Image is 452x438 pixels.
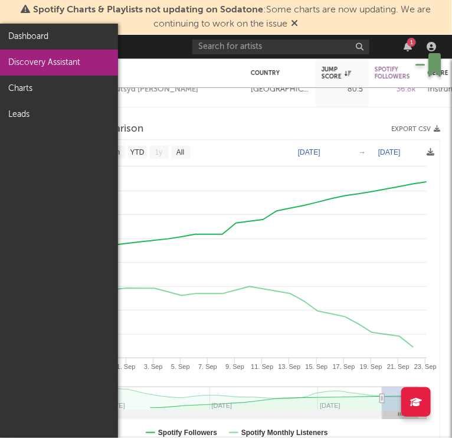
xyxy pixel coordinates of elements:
[74,70,233,77] div: Artist
[387,363,410,370] text: 21. Sep
[144,363,163,370] text: 3. Sep
[117,363,136,370] text: 1. Sep
[192,40,369,54] input: Search for artists
[391,126,440,133] button: Export CSV
[322,83,363,97] div: 80.5
[375,66,410,80] div: Spotify Followers
[360,363,382,370] text: 19. Sep
[34,5,431,29] span: : Some charts are now updating. We are continuing to work on the issue
[155,149,163,157] text: 1y
[298,148,320,156] text: [DATE]
[251,363,273,370] text: 11. Sep
[171,363,190,370] text: 5. Sep
[34,5,264,15] span: Spotify Charts & Playlists not updating on Sodatone
[414,363,437,370] text: 23. Sep
[225,363,244,370] text: 9. Sep
[306,363,328,370] text: 15. Sep
[359,148,366,156] text: →
[158,429,217,437] text: Spotify Followers
[198,363,217,370] text: 7. Sep
[333,363,355,370] text: 17. Sep
[375,83,416,97] div: 36.8k
[404,42,412,51] button: 1
[110,149,120,157] text: 6m
[251,70,304,77] div: Country
[241,429,328,437] text: Spotify Monthly Listeners
[291,19,299,29] span: Dismiss
[407,38,416,47] div: 1
[322,66,351,80] div: Jump Score
[176,149,184,157] text: All
[109,84,198,95] a: Outsyd [PERSON_NAME]
[378,148,401,156] text: [DATE]
[251,83,310,97] div: [GEOGRAPHIC_DATA]
[278,363,300,370] text: 13. Sep
[130,149,145,157] text: YTD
